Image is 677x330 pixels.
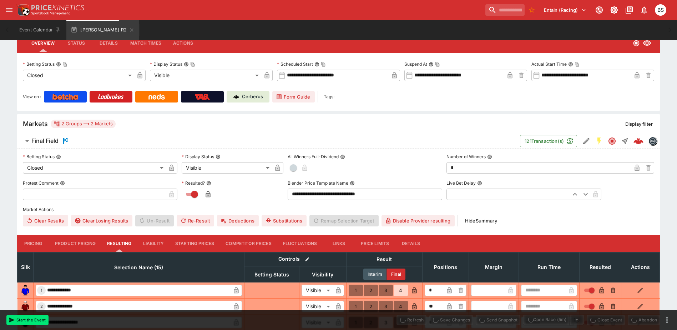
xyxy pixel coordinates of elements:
th: Controls [244,252,346,266]
img: Ladbrokes [98,94,124,100]
label: View on : [23,91,41,102]
button: Display StatusCopy To Clipboard [184,62,189,67]
p: Actual Start Time [531,61,567,67]
button: Betting Status [56,154,61,159]
span: Visibility [304,270,341,279]
button: Toggle light/dark mode [608,4,621,16]
button: Display filter [621,118,657,130]
img: Neds [148,94,165,100]
button: Clear Losing Results [71,215,132,226]
p: Suspend At [404,61,427,67]
button: Details [92,35,125,52]
button: Copy To Clipboard [62,62,67,67]
th: Silk [17,252,34,282]
button: Re-Result [177,215,214,226]
button: Suspend AtCopy To Clipboard [429,62,434,67]
button: No Bookmarks [526,4,537,16]
h5: Markets [23,120,48,128]
button: Price Limits [355,235,395,252]
button: Copy To Clipboard [575,62,580,67]
span: 2 [39,304,44,309]
a: Cerberus [227,91,269,102]
button: Connected to PK [593,4,606,16]
label: Market Actions [23,204,654,215]
button: Starting Prices [170,235,220,252]
button: Pricing [17,235,49,252]
img: Betcha [52,94,78,100]
span: Mark an event as closed and abandoned. [628,316,660,323]
button: 121Transaction(s) [520,135,577,147]
div: Closed [23,70,134,81]
button: Final [387,269,405,280]
p: Betting Status [23,154,55,160]
button: Fluctuations [277,235,323,252]
button: Display Status [216,154,221,159]
p: Cerberus [242,93,263,100]
button: Match Times [125,35,167,52]
button: more [663,316,671,324]
button: Number of Winners [487,154,492,159]
p: Resulted? [182,180,205,186]
button: Status [60,35,92,52]
svg: Closed [633,40,640,47]
img: PriceKinetics [31,5,84,10]
button: Clear Results [23,215,68,226]
button: [PERSON_NAME] R2 [66,20,139,40]
button: HideSummary [461,215,501,226]
img: runner 2 [20,301,31,312]
a: Form Guide [272,91,315,102]
button: 2 [364,301,378,312]
button: 4 [394,285,408,296]
p: Scheduled Start [277,61,313,67]
svg: Closed [608,137,616,145]
button: Copy To Clipboard [321,62,326,67]
span: Un-Result [135,215,173,226]
button: Start the Event [6,315,49,325]
button: Edit Detail [580,135,593,147]
a: eac272ff-c693-4652-a0ea-1a7aaee0e6b1 [631,134,646,148]
p: Display Status [182,154,214,160]
img: runner 1 [20,285,31,296]
div: eac272ff-c693-4652-a0ea-1a7aaee0e6b1 [633,136,643,146]
button: open drawer [3,4,16,16]
img: Sportsbook Management [31,12,70,15]
button: Copy To Clipboard [435,62,440,67]
p: Number of Winners [446,154,486,160]
button: Closed [606,135,618,147]
span: 1 [39,288,44,293]
button: All Winners Full-Dividend [340,154,345,159]
div: Visible [150,70,261,81]
img: betmakers [649,137,657,145]
div: Visible [302,301,333,312]
button: Disable Provider resulting [382,215,455,226]
button: Details [395,235,427,252]
th: Actions [621,252,660,282]
button: Straight [618,135,631,147]
button: Blender Price Template Name [350,181,355,186]
button: Bulk edit [303,255,312,264]
span: Selection Name (15) [106,263,171,272]
div: 2 Groups 2 Markets [54,120,113,128]
button: 1 [349,285,363,296]
button: SGM Enabled [593,135,606,147]
img: logo-cerberus--red.svg [633,136,643,146]
button: Copy To Clipboard [190,62,195,67]
button: Live Bet Delay [477,181,482,186]
th: Result [346,252,422,266]
div: Visible [302,285,333,296]
button: 2 [364,285,378,296]
p: All Winners Full-Dividend [288,154,339,160]
img: TabNZ [195,94,210,100]
button: Competitor Prices [220,235,277,252]
button: Actions [167,35,199,52]
button: Betting StatusCopy To Clipboard [56,62,61,67]
button: Links [323,235,355,252]
button: Resulting [101,235,137,252]
svg: Visible [643,39,651,47]
button: Select Tenant [540,4,591,16]
label: Tags: [324,91,334,102]
button: Resulted? [206,181,211,186]
p: Live Bet Delay [446,180,476,186]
